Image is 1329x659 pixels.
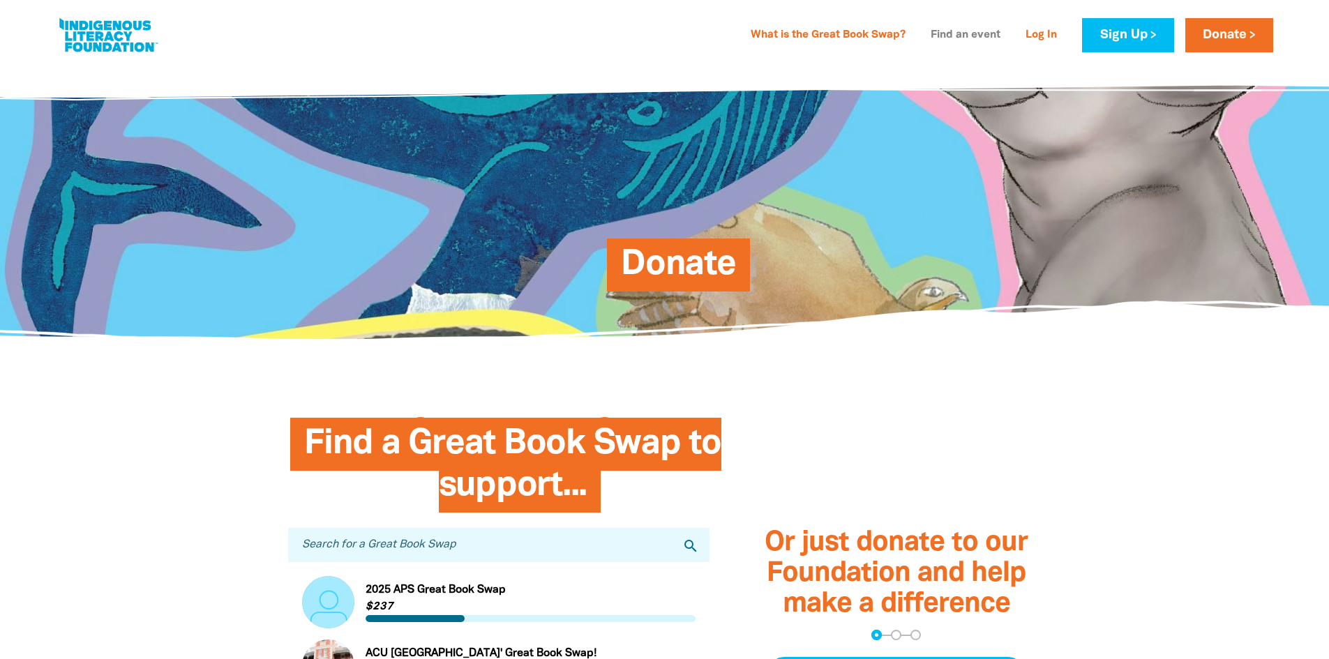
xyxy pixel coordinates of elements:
a: Donate [1185,18,1273,52]
i: search [682,538,699,554]
a: Log In [1017,24,1065,47]
button: Navigate to step 2 of 3 to enter your details [891,630,901,640]
a: Find an event [922,24,1009,47]
a: What is the Great Book Swap? [742,24,914,47]
button: Navigate to step 3 of 3 to enter your payment details [910,630,921,640]
span: Or just donate to our Foundation and help make a difference [765,530,1028,617]
span: Donate [621,249,736,291]
button: Navigate to step 1 of 3 to enter your donation amount [871,630,882,640]
a: Sign Up [1082,18,1173,52]
span: Find a Great Book Swap to support... [304,428,721,513]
